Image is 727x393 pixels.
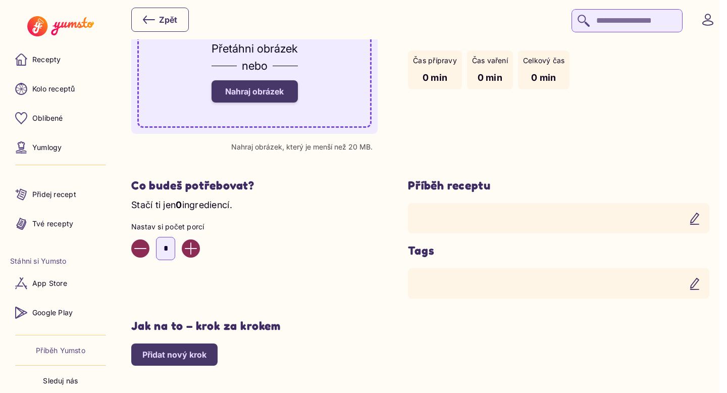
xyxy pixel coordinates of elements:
[10,135,111,160] a: Yumlogy
[10,106,111,130] a: Oblíbené
[10,256,111,266] li: Stáhni si Yumsto
[32,278,67,288] p: App Store
[472,56,508,66] p: Čas vaření
[408,178,709,193] h3: Příběh receptu
[131,239,149,258] button: Decrease value
[182,239,200,258] button: Increase value
[131,222,378,232] p: Nastav si počet porcí
[10,182,111,207] a: Přidej recept
[142,349,206,360] div: Přidat nový krok
[36,346,85,356] a: Příběh Yumsto
[32,308,73,318] p: Google Play
[478,72,502,83] span: 0 min
[131,178,378,193] h2: Co budeš potřebovat?
[131,343,218,366] button: Přidat nový krok
[27,16,93,36] img: Yumsto logo
[32,55,61,65] p: Recepty
[32,189,76,200] p: Přidej recept
[225,86,284,96] span: Nahraj obrázek
[156,237,175,260] input: Enter number
[408,243,709,258] h5: Tags
[143,14,177,26] div: Zpět
[43,376,78,386] p: Sleduj nás
[212,40,298,57] p: Přetáhni obrázek
[523,56,564,66] p: Celkový čas
[131,8,189,32] button: Zpět
[10,77,111,101] a: Kolo receptů
[131,198,378,212] p: Stačí ti jen ingrediencí.
[10,47,111,72] a: Recepty
[10,212,111,236] a: Tvé recepty
[176,200,182,210] span: 0
[231,143,373,151] p: Nahraj obrázek, který je menší než 20 MB.
[242,57,268,74] p: nebo
[10,271,111,296] a: App Store
[32,113,63,123] p: Oblíbené
[10,301,111,325] a: Google Play
[131,319,709,333] h3: Jak na to – krok za krokem
[32,142,62,153] p: Yumlogy
[423,72,447,83] span: 0 min
[32,84,75,94] p: Kolo receptů
[413,56,457,66] p: Čas přípravy
[32,219,73,229] p: Tvé recepty
[531,72,556,83] span: 0 min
